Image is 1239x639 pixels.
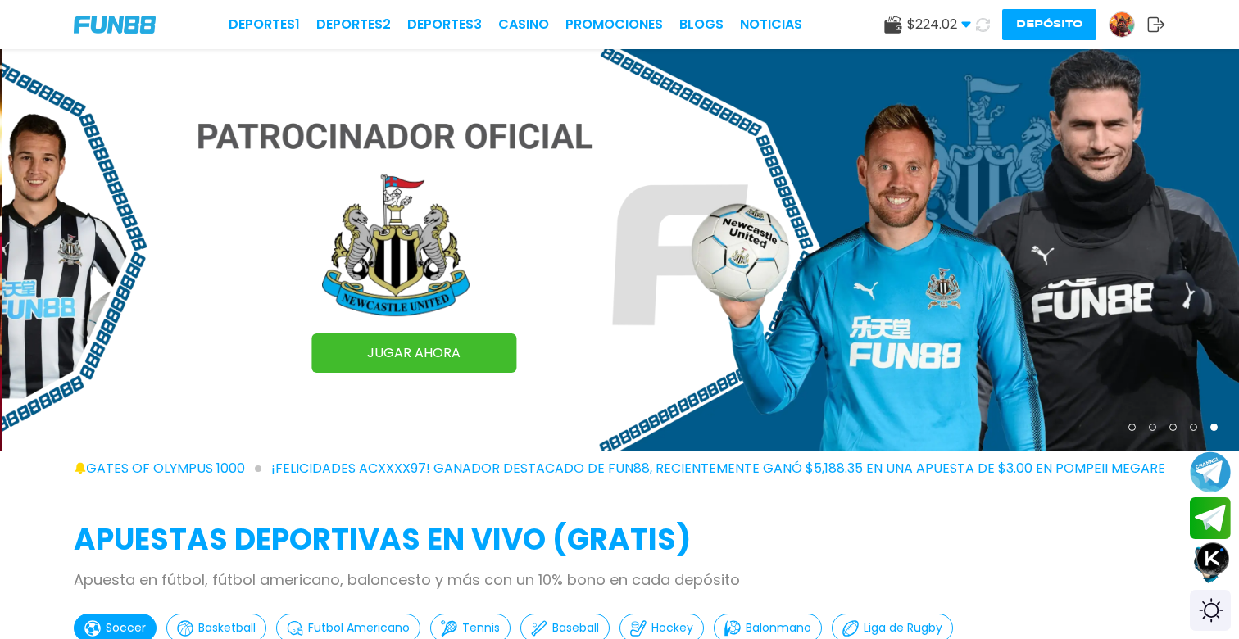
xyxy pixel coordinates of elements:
[106,619,146,637] p: Soccer
[1190,590,1231,631] div: Switch theme
[746,619,811,637] p: Balonmano
[1190,543,1231,586] button: Contact customer service
[407,15,482,34] a: Deportes3
[308,619,410,637] p: Futbol Americano
[74,569,1165,591] p: Apuesta en fútbol, fútbol americano, baloncesto y más con un 10% bono en cada depósito
[1110,12,1134,37] img: Avatar
[565,15,663,34] a: Promociones
[864,619,942,637] p: Liga de Rugby
[679,15,724,34] a: BLOGS
[74,16,156,34] img: Company Logo
[462,619,500,637] p: Tennis
[1109,11,1147,38] a: Avatar
[1190,451,1231,493] button: Join telegram channel
[651,619,693,637] p: Hockey
[552,619,599,637] p: Baseball
[311,333,516,373] a: JUGAR AHORA
[229,15,300,34] a: Deportes1
[74,518,1165,562] h2: APUESTAS DEPORTIVAS EN VIVO (gratis)
[198,619,256,637] p: Basketball
[740,15,802,34] a: NOTICIAS
[907,15,971,34] span: $ 224.02
[1190,497,1231,540] button: Join telegram
[1002,9,1096,40] button: Depósito
[498,15,549,34] a: CASINO
[316,15,391,34] a: Deportes2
